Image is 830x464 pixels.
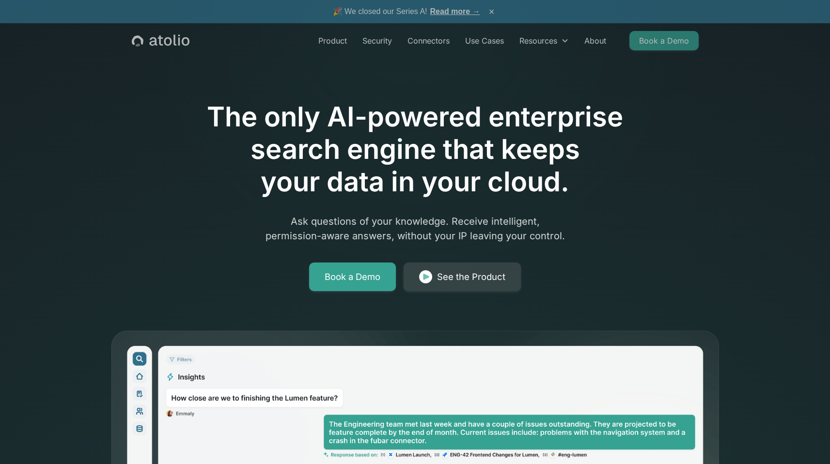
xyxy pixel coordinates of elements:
[400,31,457,50] a: Connectors
[430,7,480,15] a: Read more →
[333,6,480,17] span: 🎉 We closed our Series A!
[309,263,396,292] a: Book a Demo
[132,34,189,47] a: home
[404,263,521,292] a: See the Product
[355,31,400,50] a: Security
[167,101,663,199] h1: The only AI-powered enterprise search engine that keeps your data in your cloud.
[437,270,505,284] div: See the Product
[629,31,699,50] a: Book a Demo
[577,31,614,50] a: About
[457,31,512,50] a: Use Cases
[512,31,577,50] div: Resources
[519,35,557,46] div: Resources
[311,31,355,50] a: Product
[486,6,498,17] button: ×
[229,214,601,243] p: Ask questions of your knowledge. Receive intelligent, permission-aware answers, without your IP l...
